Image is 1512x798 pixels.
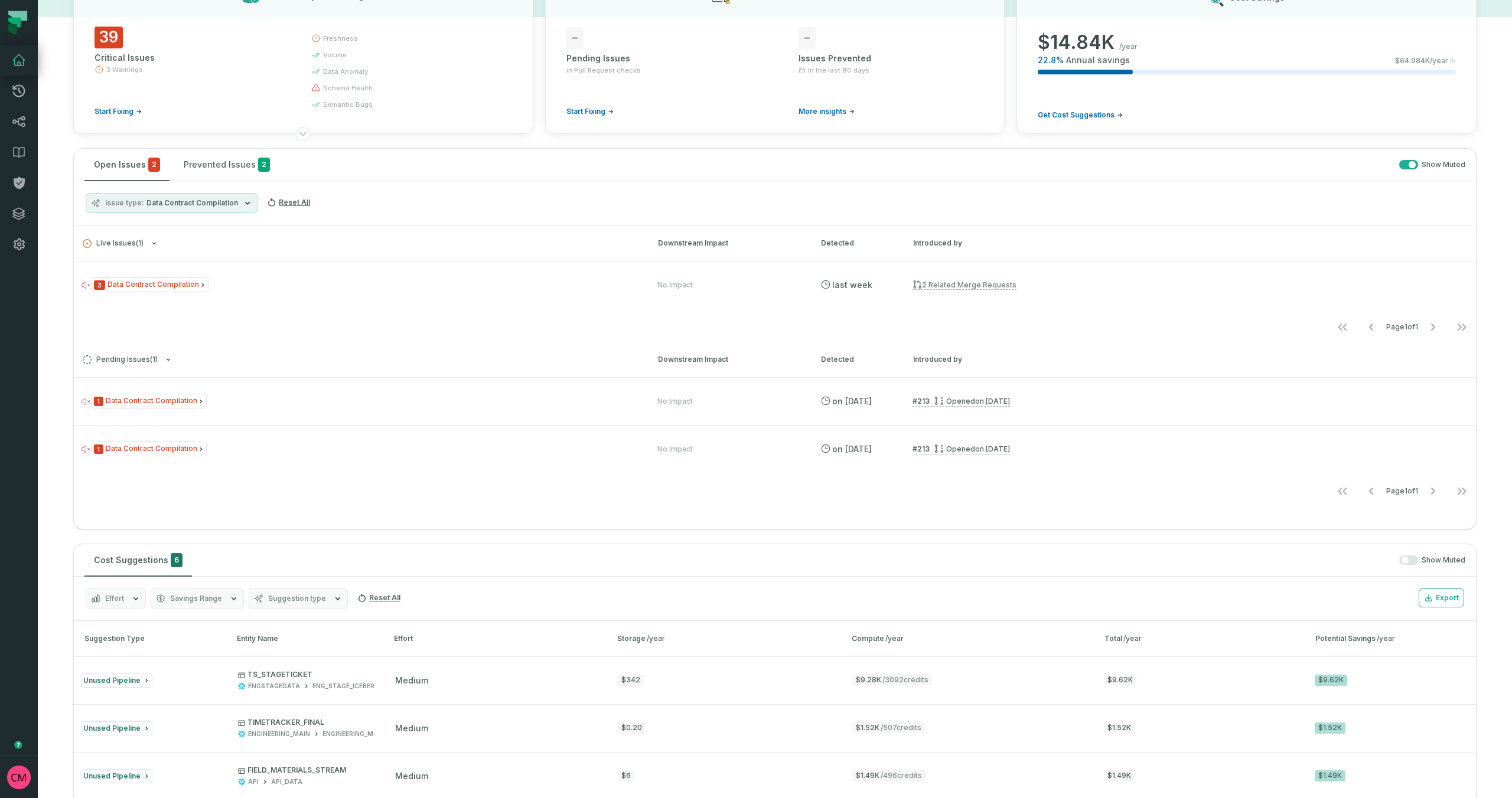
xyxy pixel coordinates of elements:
[1419,588,1464,607] button: Export
[657,444,693,454] div: No Impact
[657,280,693,290] div: No Impact
[618,675,644,686] div: $342
[197,555,1465,565] div: Show Muted
[146,198,238,208] span: Data Contract Compilation
[647,634,665,643] span: /year
[312,682,379,691] div: ENG_STAGE_ICEBERG
[1448,315,1476,339] button: Go to last page
[74,479,1476,503] nav: pagination
[323,67,368,76] span: data anomaly
[882,675,928,684] span: / 3092 credits
[658,238,800,248] div: Downstream Impact
[934,444,1010,453] div: Opened
[74,377,1476,505] div: Pending Issues(1)
[323,50,347,60] span: volume
[238,670,379,679] p: TS_STAGETICKET
[1357,479,1386,503] button: Go to previous page
[1377,634,1395,643] span: /year
[799,107,846,116] span: More insights
[566,66,641,75] span: in Pull Request checks
[852,722,925,733] span: $1.52K
[913,238,1019,248] div: Introduced by
[83,676,141,685] span: Unused Pipeline
[151,588,244,609] button: Savings Range
[566,107,614,116] a: Start Fixing
[94,107,142,116] a: Start Fixing
[323,83,373,93] span: schema health
[852,633,1083,644] div: Compute
[84,544,192,576] button: Cost Suggestions
[92,441,207,456] span: Issue Type
[1038,110,1115,120] span: Get Cost Suggestions
[394,633,596,644] div: Effort
[249,588,348,609] button: Suggestion type
[1038,31,1115,54] span: $ 14.84K
[1328,315,1476,339] ul: Page 1 of 1
[92,277,208,292] span: Issue Type
[83,355,158,364] span: Pending Issues ( 1 )
[832,280,872,290] relative-time: Sep 24, 2025, 5:01 PM MDT
[1315,633,1470,644] div: Potential Savings
[258,158,270,172] span: 2
[1038,54,1064,66] span: 22.8 %
[94,107,133,116] span: Start Fixing
[84,149,170,181] button: Open Issues
[799,107,855,116] a: More insights
[617,633,831,644] div: Storage
[1328,315,1357,339] button: Go to first page
[262,193,315,212] button: Reset All
[7,766,31,789] img: avatar of Collin Marsden
[799,27,816,49] span: -
[74,656,1476,704] button: Unused PipelineTS_STAGETICKETENGSTAGEDATAENG_STAGE_ICEBERGmedium$342$9.28K/3092credits$9.62K$9.62K
[1419,479,1447,503] button: Go to next page
[566,107,605,116] span: Start Fixing
[248,730,310,738] div: ENGINEERING_MAIN
[171,553,183,567] span: 6
[1104,674,1136,685] span: $9.62K
[832,444,872,454] relative-time: Aug 6, 2025, 3:52 PM MDT
[13,740,24,750] div: Tooltip anchor
[658,354,800,365] div: Downstream Impact
[271,777,302,786] div: API_DATA
[248,682,300,691] div: ENGSTAGEDATA
[1328,479,1357,503] button: Go to first page
[83,771,141,780] span: Unused Pipeline
[86,193,258,213] button: Issue typeData Contract Compilation
[174,149,279,181] button: Prevented Issues
[1038,110,1123,120] a: Get Cost Suggestions
[395,675,428,685] span: medium
[106,65,143,74] span: 3 Warnings
[86,588,146,609] button: Effort
[913,444,1010,454] a: #213Opened[DATE] 1:03:31 PM
[92,394,207,408] span: Issue Type
[322,730,415,738] div: ENGINEERING_MAIN_OUTPUT
[83,239,144,248] span: Live Issues ( 1 )
[1395,56,1448,66] span: $ 64.984K /year
[618,770,634,781] div: $6
[148,158,160,172] span: critical issues and errors combined
[238,766,346,775] p: FIELD_MATERIALS_STREAM
[395,723,428,733] span: medium
[353,588,405,607] button: Reset All
[821,238,892,248] div: Detected
[618,722,646,734] div: $0.20
[94,27,123,48] span: 39
[268,594,326,603] span: Suggestion type
[1448,479,1476,503] button: Go to last page
[885,634,904,643] span: /year
[1315,722,1345,734] div: $1.52K
[832,396,872,406] relative-time: Aug 6, 2025, 3:52 PM MDT
[913,280,1016,290] a: 2 related merge requests
[808,66,869,75] span: In the last 90 days
[94,444,103,454] span: Severity
[975,444,1010,453] relative-time: Aug 6, 2025, 1:03 PM MDT
[1419,315,1447,339] button: Go to next page
[1119,42,1138,51] span: /year
[105,198,144,208] span: Issue type
[94,52,290,64] div: Critical Issues
[799,53,983,64] div: Issues Prevented
[657,397,693,406] div: No Impact
[1066,54,1130,66] span: Annual savings
[74,315,1476,339] nav: pagination
[323,100,373,109] span: semantic bugs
